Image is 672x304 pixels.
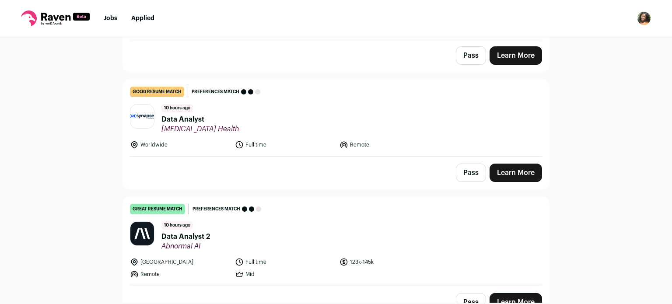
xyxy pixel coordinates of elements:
span: Data Analyst 2 [161,231,210,242]
span: Abnormal AI [161,242,210,251]
span: Preferences match [192,87,239,96]
img: 0f1a2a9aff5192630dffd544b3ea169ecce73d2c13ecc6b4afa04661d59fa950.jpg [130,222,154,245]
div: great resume match [130,204,185,214]
span: Preferences match [192,205,240,213]
li: [GEOGRAPHIC_DATA] [130,258,230,266]
li: Worldwide [130,140,230,149]
span: [MEDICAL_DATA] Health [161,125,239,133]
a: Applied [131,15,154,21]
img: 17173030-medium_jpg [637,11,651,25]
button: Pass [456,46,486,65]
a: Learn More [490,164,542,182]
span: 10 hours ago [161,221,193,230]
a: Jobs [104,15,117,21]
li: Full time [235,258,335,266]
a: good resume match Preferences match 10 hours ago Data Analyst [MEDICAL_DATA] Health Worldwide Ful... [123,80,549,156]
a: great resume match Preferences match 10 hours ago Data Analyst 2 Abnormal AI [GEOGRAPHIC_DATA] Fu... [123,197,549,286]
img: f3c3784a4cfd3ffdacf1de5267cefca12ac7588e8a0876073617eb1ae98cd315.png [130,114,154,119]
li: Remote [339,140,439,149]
li: Mid [235,270,335,279]
span: 10 hours ago [161,104,193,112]
button: Open dropdown [637,11,651,25]
li: Remote [130,270,230,279]
div: good resume match [130,87,184,97]
a: Learn More [490,46,542,65]
span: Data Analyst [161,114,239,125]
button: Pass [456,164,486,182]
li: Full time [235,140,335,149]
li: 123k-145k [339,258,439,266]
